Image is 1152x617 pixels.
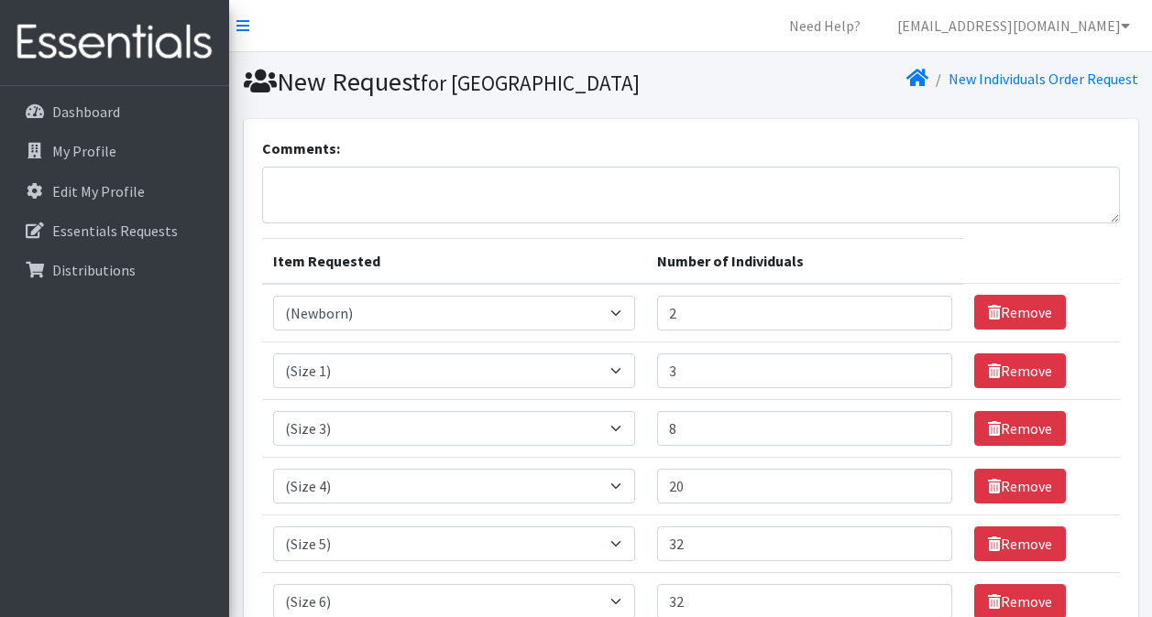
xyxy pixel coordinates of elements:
img: HumanEssentials [7,12,222,73]
a: Remove [974,353,1066,388]
a: Essentials Requests [7,212,222,249]
a: New Individuals Order Request [949,70,1138,88]
th: Item Requested [262,238,647,284]
label: Comments: [262,137,340,159]
a: Remove [974,411,1066,446]
p: My Profile [52,142,116,160]
a: Dashboard [7,93,222,130]
a: Need Help? [774,7,875,44]
a: Distributions [7,252,222,288]
a: Remove [974,295,1066,330]
th: Number of Individuals [646,238,962,284]
small: for [GEOGRAPHIC_DATA] [421,70,640,96]
a: Edit My Profile [7,173,222,210]
a: [EMAIL_ADDRESS][DOMAIN_NAME] [883,7,1145,44]
p: Distributions [52,261,136,279]
p: Essentials Requests [52,222,178,240]
a: My Profile [7,133,222,169]
h1: New Request [244,66,685,98]
p: Dashboard [52,103,120,121]
a: Remove [974,526,1066,561]
p: Edit My Profile [52,182,145,200]
a: Remove [974,469,1066,503]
